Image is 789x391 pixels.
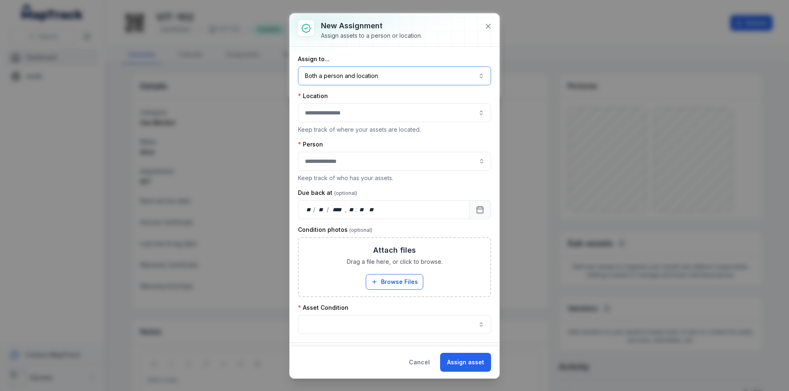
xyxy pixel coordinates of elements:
label: Location [298,92,328,100]
div: Assign assets to a person or location. [321,32,422,40]
p: Keep track of where your assets are located. [298,126,491,134]
button: Assets1 [290,343,499,359]
p: Keep track of who has your assets. [298,174,491,182]
label: Assign to... [298,55,330,63]
span: Drag a file here, or click to browse. [347,258,443,266]
div: : [355,206,358,214]
button: Both a person and location [298,66,491,85]
button: Calendar [469,200,491,219]
h3: New assignment [321,20,422,32]
div: am/pm, [367,206,376,214]
button: Browse Files [366,274,423,290]
div: / [313,206,316,214]
div: month, [316,206,327,214]
h3: Attach files [373,245,416,256]
button: Assign asset [440,353,491,372]
label: Due back at [298,189,357,197]
div: hour, [348,206,356,214]
div: day, [305,206,313,214]
button: Cancel [402,353,437,372]
label: Asset Condition [298,304,348,312]
div: year, [330,206,345,214]
div: / [327,206,330,214]
input: assignment-add:person-label [298,152,491,171]
div: , [345,206,348,214]
label: Person [298,140,323,149]
div: minute, [358,206,366,214]
label: Condition photos [298,226,372,234]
